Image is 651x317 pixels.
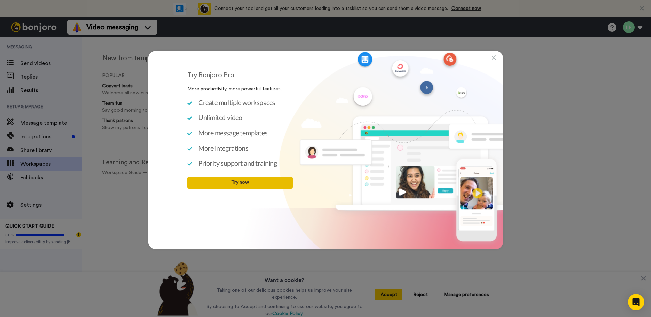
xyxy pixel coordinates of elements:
[198,129,267,137] span: More message templates
[198,159,277,167] span: Priority support and training
[198,144,248,152] span: More integrations
[198,98,275,106] span: Create multiple workspaces
[187,177,293,189] a: Try now
[628,294,644,310] div: Open Intercom Messenger
[187,86,293,93] p: More productivity, more powerful features.
[187,71,286,79] h1: Try Bonjoro Pro
[198,114,242,122] span: Unlimited video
